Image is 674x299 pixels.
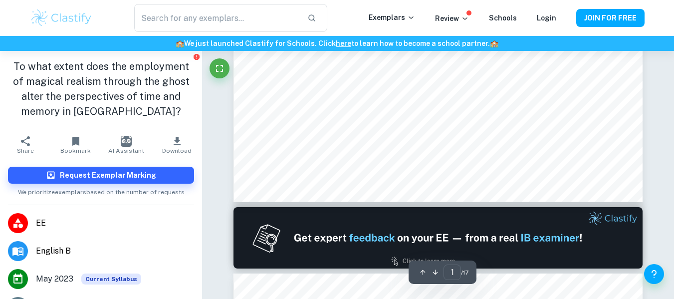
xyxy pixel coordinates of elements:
span: We prioritize exemplars based on the number of requests [18,184,185,197]
span: EE [36,217,194,229]
a: Schools [489,14,517,22]
a: Login [537,14,556,22]
img: AI Assistant [121,136,132,147]
button: Request Exemplar Marking [8,167,194,184]
img: Ad [233,207,643,269]
button: Bookmark [50,131,101,159]
p: Review [435,13,469,24]
button: Report issue [193,53,200,60]
img: Clastify logo [30,8,93,28]
span: Share [17,147,34,154]
button: Download [152,131,202,159]
h6: Request Exemplar Marking [60,170,156,181]
button: AI Assistant [101,131,152,159]
button: JOIN FOR FREE [576,9,645,27]
h1: To what extent does the employment of magical realism through the ghost alter the perspectives of... [8,59,194,119]
h6: We just launched Clastify for Schools. Click to learn how to become a school partner. [2,38,672,49]
button: Fullscreen [210,58,229,78]
span: Download [162,147,192,154]
span: Current Syllabus [81,274,141,285]
span: 🏫 [176,39,184,47]
span: English B [36,245,194,257]
span: / 17 [461,268,468,277]
span: AI Assistant [108,147,144,154]
input: Search for any exemplars... [134,4,299,32]
a: here [336,39,351,47]
span: 🏫 [490,39,498,47]
span: May 2023 [36,273,73,285]
span: Bookmark [60,147,91,154]
button: Help and Feedback [644,264,664,284]
div: This exemplar is based on the current syllabus. Feel free to refer to it for inspiration/ideas wh... [81,274,141,285]
p: Exemplars [369,12,415,23]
